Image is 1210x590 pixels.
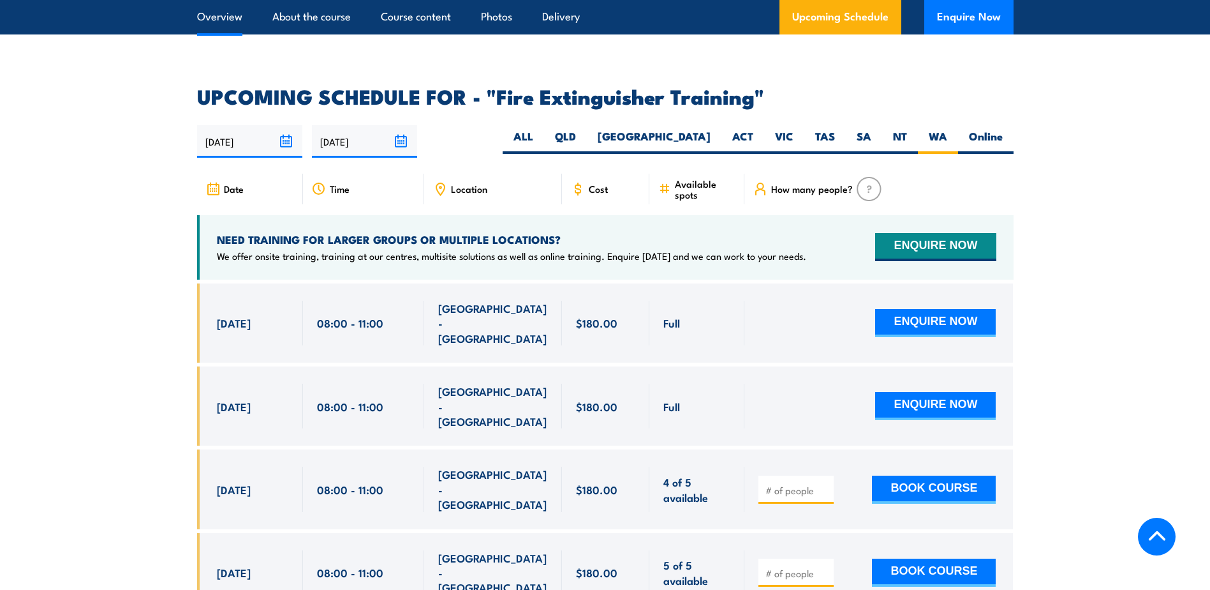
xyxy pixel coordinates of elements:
[589,183,608,194] span: Cost
[875,392,996,420] button: ENQUIRE NOW
[872,559,996,587] button: BOOK COURSE
[771,183,853,194] span: How many people?
[765,567,829,580] input: # of people
[217,232,806,246] h4: NEED TRAINING FOR LARGER GROUPS OR MULTIPLE LOCATIONS?
[587,129,721,154] label: [GEOGRAPHIC_DATA]
[438,301,548,345] span: [GEOGRAPHIC_DATA] - [GEOGRAPHIC_DATA]
[317,565,383,580] span: 08:00 - 11:00
[544,129,587,154] label: QLD
[576,482,617,497] span: $180.00
[663,315,680,330] span: Full
[330,183,350,194] span: Time
[217,565,251,580] span: [DATE]
[764,129,804,154] label: VIC
[576,399,617,414] span: $180.00
[197,125,302,158] input: From date
[804,129,846,154] label: TAS
[224,183,244,194] span: Date
[875,233,996,261] button: ENQUIRE NOW
[197,87,1014,105] h2: UPCOMING SCHEDULE FOR - "Fire Extinguisher Training"
[317,399,383,414] span: 08:00 - 11:00
[663,399,680,414] span: Full
[882,129,918,154] label: NT
[451,183,487,194] span: Location
[217,482,251,497] span: [DATE]
[958,129,1014,154] label: Online
[317,315,383,330] span: 08:00 - 11:00
[438,384,548,428] span: [GEOGRAPHIC_DATA] - [GEOGRAPHIC_DATA]
[721,129,764,154] label: ACT
[217,250,806,262] p: We offer onsite training, training at our centres, multisite solutions as well as online training...
[846,129,882,154] label: SA
[312,125,417,158] input: To date
[663,557,730,587] span: 5 of 5 available
[438,467,548,511] span: [GEOGRAPHIC_DATA] - [GEOGRAPHIC_DATA]
[872,476,996,504] button: BOOK COURSE
[217,399,251,414] span: [DATE]
[576,315,617,330] span: $180.00
[875,309,996,337] button: ENQUIRE NOW
[217,315,251,330] span: [DATE]
[765,484,829,497] input: # of people
[918,129,958,154] label: WA
[503,129,544,154] label: ALL
[663,474,730,504] span: 4 of 5 available
[317,482,383,497] span: 08:00 - 11:00
[675,178,735,200] span: Available spots
[576,565,617,580] span: $180.00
